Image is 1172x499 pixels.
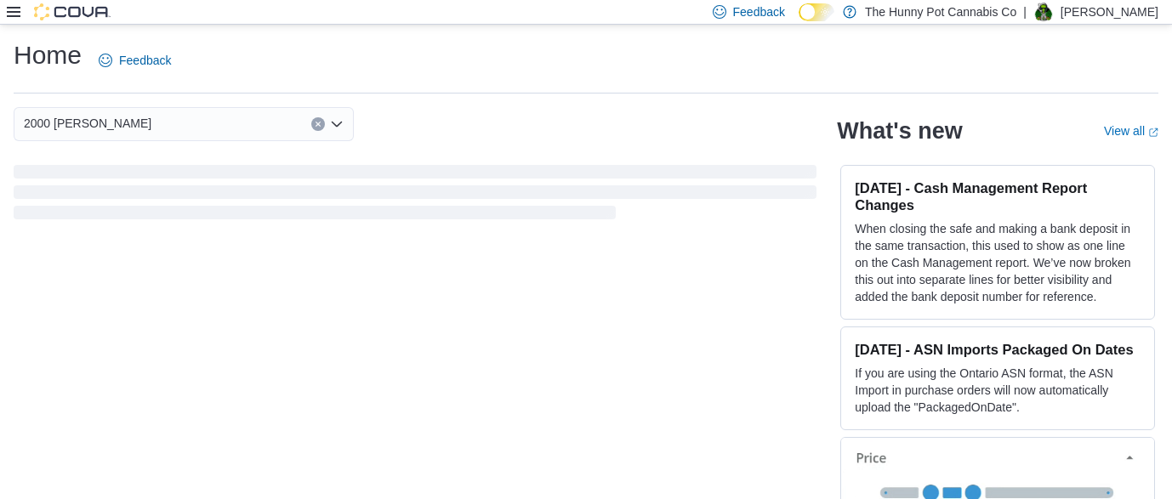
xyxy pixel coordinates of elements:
p: When closing the safe and making a bank deposit in the same transaction, this used to show as one... [855,220,1141,305]
button: Open list of options [330,117,344,131]
span: Feedback [733,3,785,20]
h2: What's new [837,117,962,145]
h3: [DATE] - ASN Imports Packaged On Dates [855,341,1141,358]
span: Loading [14,168,816,223]
span: Feedback [119,52,171,69]
span: 2000 [PERSON_NAME] [24,113,151,133]
div: Alexyss Dodd [1033,2,1054,22]
p: The Hunny Pot Cannabis Co [865,2,1016,22]
svg: External link [1148,128,1158,138]
a: Feedback [92,43,178,77]
img: Cova [34,3,111,20]
input: Dark Mode [799,3,834,21]
p: | [1023,2,1027,22]
button: Clear input [311,117,325,131]
h3: [DATE] - Cash Management Report Changes [855,179,1141,213]
p: [PERSON_NAME] [1061,2,1158,22]
h1: Home [14,38,82,72]
span: Dark Mode [799,21,799,22]
a: View allExternal link [1104,124,1158,138]
p: If you are using the Ontario ASN format, the ASN Import in purchase orders will now automatically... [855,365,1141,416]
